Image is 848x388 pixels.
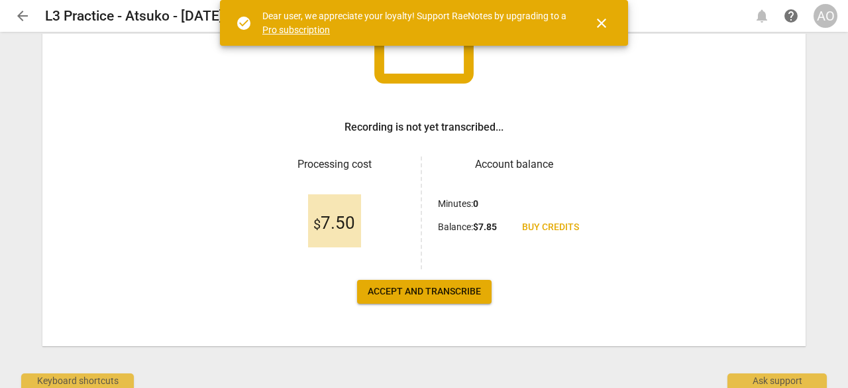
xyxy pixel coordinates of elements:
[21,373,134,388] div: Keyboard shortcuts
[473,222,497,232] b: $ 7.85
[511,216,590,239] a: Buy credits
[783,8,799,24] span: help
[368,285,481,298] span: Accept and transcribe
[594,15,609,31] span: close
[727,373,827,388] div: Ask support
[313,214,355,233] span: 7.50
[357,280,492,304] button: Accept and transcribe
[586,7,617,39] button: Close
[45,8,223,25] h2: L3 Practice - Atsuko - [DATE]
[236,15,252,31] span: check_circle
[779,4,803,28] a: Help
[15,8,30,24] span: arrow_back
[258,157,410,172] h3: Processing cost
[344,119,503,135] h3: Recording is not yet transcribed...
[438,197,478,211] p: Minutes :
[438,220,497,234] p: Balance :
[262,9,570,36] div: Dear user, we appreciate your loyalty! Support RaeNotes by upgrading to a
[522,221,579,234] span: Buy credits
[438,157,590,172] h3: Account balance
[262,25,330,35] a: Pro subscription
[814,4,837,28] button: AO
[313,216,321,232] span: $
[473,198,478,209] b: 0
